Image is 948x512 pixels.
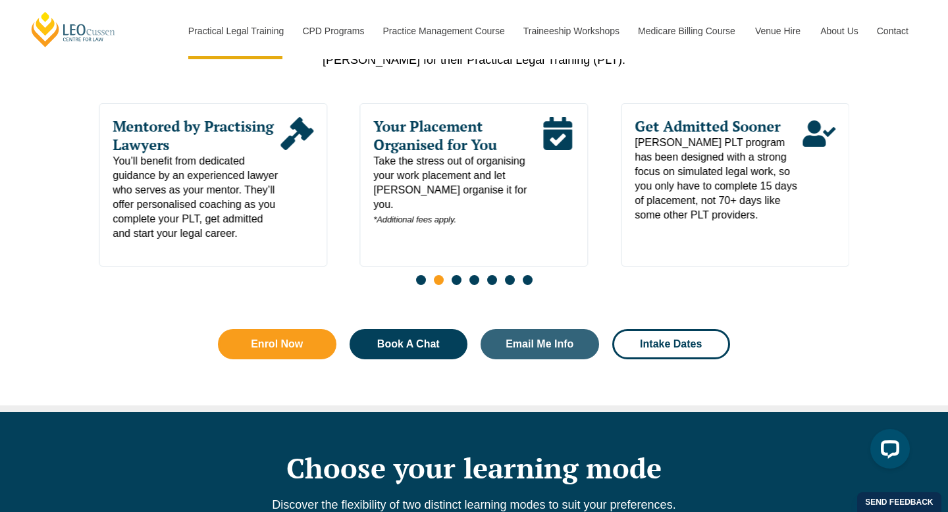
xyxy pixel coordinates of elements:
[635,136,803,222] span: [PERSON_NAME] PLT program has been designed with a strong focus on simulated legal work, so you o...
[292,3,373,59] a: CPD Programs
[628,3,745,59] a: Medicare Billing Course
[373,3,513,59] a: Practice Management Course
[640,339,702,349] span: Intake Dates
[360,103,589,267] div: 3 / 7
[374,215,457,224] em: *Additional fees apply.
[469,275,479,285] span: Go to slide 4
[251,339,303,349] span: Enrol Now
[350,329,468,359] a: Book A Chat
[377,339,440,349] span: Book A Chat
[803,117,835,222] div: Read More
[513,3,628,59] a: Traineeship Workshops
[218,329,336,359] a: Enrol Now
[506,339,573,349] span: Email Me Info
[612,329,731,359] a: Intake Dates
[30,11,117,48] a: [PERSON_NAME] Centre for Law
[113,117,280,154] span: Mentored by Practising Lawyers
[621,103,849,267] div: 4 / 7
[505,275,515,285] span: Go to slide 6
[481,329,599,359] a: Email Me Info
[541,117,574,227] div: Read More
[434,275,444,285] span: Go to slide 2
[178,3,293,59] a: Practical Legal Training
[635,117,803,136] span: Get Admitted Sooner
[416,275,426,285] span: Go to slide 1
[810,3,867,59] a: About Us
[374,154,542,227] span: Take the stress out of organising your work placement and let [PERSON_NAME] organise it for you.
[867,3,918,59] a: Contact
[860,424,915,479] iframe: LiveChat chat widget
[487,275,497,285] span: Go to slide 5
[99,451,849,484] h2: Choose your learning mode
[280,117,313,241] div: Read More
[113,154,280,241] span: You’ll benefit from dedicated guidance by an experienced lawyer who serves as your mentor. They’l...
[99,498,849,512] p: Discover the flexibility of two distinct learning modes to suit your preferences.
[523,275,533,285] span: Go to slide 7
[99,103,849,293] div: Slides
[99,103,327,267] div: 2 / 7
[452,275,461,285] span: Go to slide 3
[374,117,542,154] span: Your Placement Organised for You
[745,3,810,59] a: Venue Hire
